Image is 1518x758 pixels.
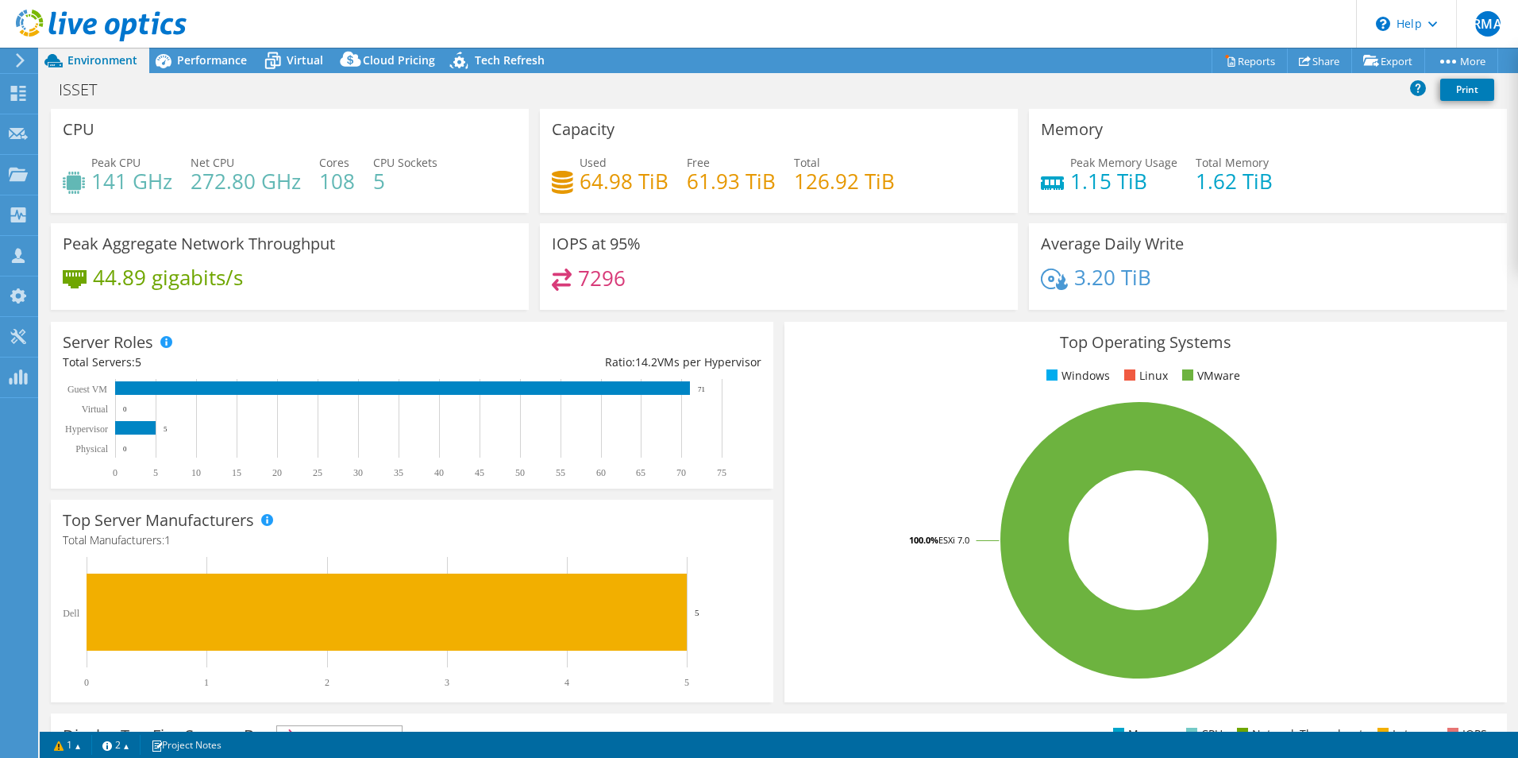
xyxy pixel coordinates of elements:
h3: IOPS at 95% [552,235,641,253]
h3: Top Operating Systems [796,334,1495,351]
h3: Memory [1041,121,1103,138]
text: 0 [113,467,118,478]
span: Performance [177,52,247,68]
h4: 126.92 TiB [794,172,895,190]
h3: Peak Aggregate Network Throughput [63,235,335,253]
a: Reports [1212,48,1288,73]
h4: 44.89 gigabits/s [93,269,243,286]
text: 5 [684,677,689,688]
text: 50 [515,467,525,478]
li: CPU [1182,725,1223,743]
h4: 141 GHz [91,172,172,190]
li: Memory [1109,725,1172,743]
tspan: 100.0% [909,534,938,546]
h4: 1.62 TiB [1196,172,1273,190]
h4: 5 [373,172,437,190]
text: 0 [84,677,89,688]
svg: \n [1376,17,1390,31]
text: 45 [475,467,484,478]
h4: 1.15 TiB [1070,172,1177,190]
div: Total Servers: [63,354,412,371]
div: Ratio: VMs per Hypervisor [412,354,761,371]
tspan: ESXi 7.0 [938,534,969,546]
text: 60 [596,467,606,478]
h3: CPU [63,121,94,138]
text: 40 [434,467,444,478]
text: 4 [564,677,569,688]
span: Total [794,155,820,170]
span: Virtual [287,52,323,68]
text: 3 [445,677,449,688]
text: Dell [63,608,79,619]
text: 25 [313,467,322,478]
a: Print [1440,79,1494,101]
a: 1 [43,735,92,755]
text: Hypervisor [65,423,108,435]
li: Windows [1042,367,1110,385]
h3: Capacity [552,121,615,138]
text: 75 [717,467,726,478]
span: Cloud Pricing [363,52,435,68]
text: 55 [556,467,565,478]
li: IOPS [1443,725,1487,743]
text: 0 [123,405,127,413]
text: 65 [636,467,645,478]
li: VMware [1178,367,1240,385]
text: 2 [325,677,329,688]
li: Network Throughput [1233,725,1363,743]
span: 1 [164,532,171,547]
span: Net CPU [191,155,234,170]
h4: 272.80 GHz [191,172,301,190]
h4: Total Manufacturers: [63,532,761,549]
span: Tech Refresh [475,52,545,68]
text: 0 [123,445,127,453]
text: 70 [676,467,686,478]
h3: Top Server Manufacturers [63,512,254,529]
a: Export [1351,48,1425,73]
span: Used [580,155,607,170]
span: Free [687,155,710,170]
span: Cores [319,155,349,170]
h4: 61.93 TiB [687,172,776,190]
li: Latency [1374,725,1433,743]
h4: 108 [319,172,355,190]
span: 5 [135,354,141,369]
text: Guest VM [67,384,107,395]
text: Physical [75,443,108,454]
text: 5 [153,467,158,478]
span: Total Memory [1196,155,1269,170]
span: RMA [1475,11,1501,37]
text: 30 [353,467,363,478]
span: CPU Sockets [373,155,437,170]
text: 5 [164,425,168,433]
li: Linux [1120,367,1168,385]
h3: Average Daily Write [1041,235,1184,253]
span: 14.2 [635,354,657,369]
h4: 64.98 TiB [580,172,668,190]
text: 20 [272,467,282,478]
a: Share [1287,48,1352,73]
text: 71 [698,385,705,393]
text: Virtual [82,404,109,415]
text: 10 [191,467,201,478]
span: IOPS [277,726,402,745]
h1: ISSET [52,81,121,99]
a: More [1424,48,1498,73]
a: 2 [91,735,141,755]
text: 35 [394,467,403,478]
h4: 3.20 TiB [1074,269,1151,286]
text: 15 [232,467,241,478]
span: Peak Memory Usage [1070,155,1177,170]
text: 1 [204,677,209,688]
h4: 7296 [578,269,626,287]
text: 5 [695,608,699,617]
h3: Server Roles [63,334,153,351]
span: Peak CPU [91,155,141,170]
span: Environment [67,52,137,68]
a: Project Notes [140,735,233,755]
